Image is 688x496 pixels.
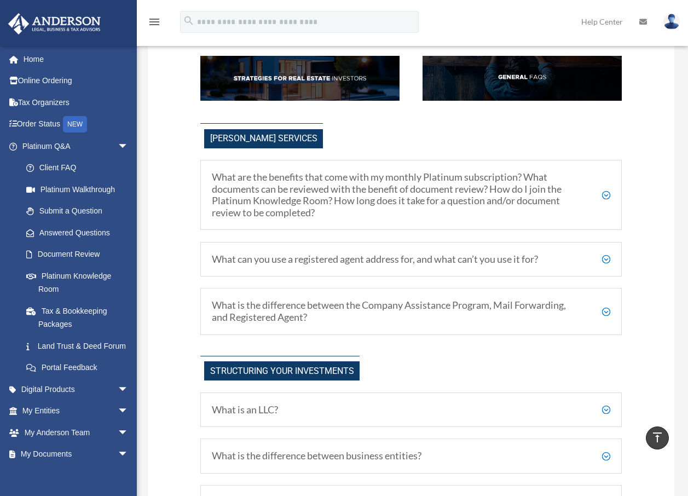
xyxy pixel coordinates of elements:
h5: What are the benefits that come with my monthly Platinum subscription? What documents can be revi... [212,171,610,218]
a: Order StatusNEW [8,113,145,136]
img: GenFAQ_hdr [423,56,622,101]
a: vertical_align_top [646,426,669,449]
a: Land Trust & Deed Forum [15,335,145,357]
a: menu [148,19,161,28]
i: menu [148,15,161,28]
a: Tax Organizers [8,91,145,113]
a: Portal Feedback [15,357,145,379]
h5: What is an LLC? [212,404,610,416]
a: Document Review [15,244,145,266]
h5: What is the difference between business entities? [212,450,610,462]
span: arrow_drop_down [118,135,140,158]
h5: What is the difference between the Company Assistance Program, Mail Forwarding, and Registered Ag... [212,299,610,323]
span: arrow_drop_down [118,422,140,444]
div: NEW [63,116,87,132]
img: StratsRE_hdr [200,56,400,101]
a: My Documentsarrow_drop_down [8,443,145,465]
a: My Anderson Teamarrow_drop_down [8,422,145,443]
a: Home [8,48,145,70]
a: My Entitiesarrow_drop_down [8,400,145,422]
span: Structuring Your investments [204,361,360,380]
img: User Pic [663,14,680,30]
a: Digital Productsarrow_drop_down [8,378,145,400]
i: vertical_align_top [651,431,664,444]
span: arrow_drop_down [118,400,140,423]
a: Submit a Question [15,200,145,222]
a: Answered Questions [15,222,145,244]
span: arrow_drop_down [118,443,140,466]
a: Platinum Knowledge Room [15,265,145,300]
a: Platinum Q&Aarrow_drop_down [8,135,145,157]
span: arrow_drop_down [118,378,140,401]
i: search [183,15,195,27]
a: Platinum Walkthrough [15,178,145,200]
a: Online Ordering [8,70,145,92]
img: Anderson Advisors Platinum Portal [5,13,104,34]
h5: What can you use a registered agent address for, and what can’t you use it for? [212,253,610,266]
a: Tax & Bookkeeping Packages [15,300,145,335]
a: Client FAQ [15,157,140,179]
span: [PERSON_NAME] Services [204,129,323,148]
